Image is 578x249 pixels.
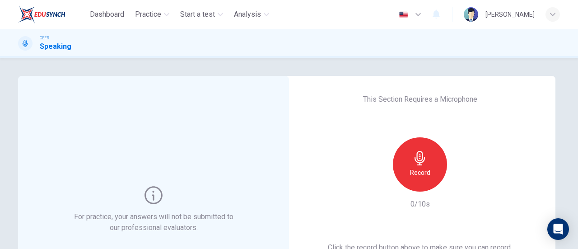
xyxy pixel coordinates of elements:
div: [PERSON_NAME] [485,9,535,20]
span: Analysis [234,9,261,20]
h1: Speaking [40,41,71,52]
a: EduSynch logo [18,5,86,23]
h6: This Section Requires a Microphone [363,94,477,105]
span: Dashboard [90,9,124,20]
button: Start a test [177,6,227,23]
h6: For practice, your answers will not be submitted to our professional evaluators. [72,211,235,233]
img: en [398,11,409,18]
h6: 0/10s [410,199,430,210]
div: Open Intercom Messenger [547,218,569,240]
button: Dashboard [86,6,128,23]
span: CEFR [40,35,49,41]
h6: Record [410,167,430,178]
span: Start a test [180,9,215,20]
button: Analysis [230,6,273,23]
span: Practice [135,9,161,20]
img: EduSynch logo [18,5,65,23]
button: Record [393,137,447,192]
img: Profile picture [464,7,478,22]
button: Practice [131,6,173,23]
